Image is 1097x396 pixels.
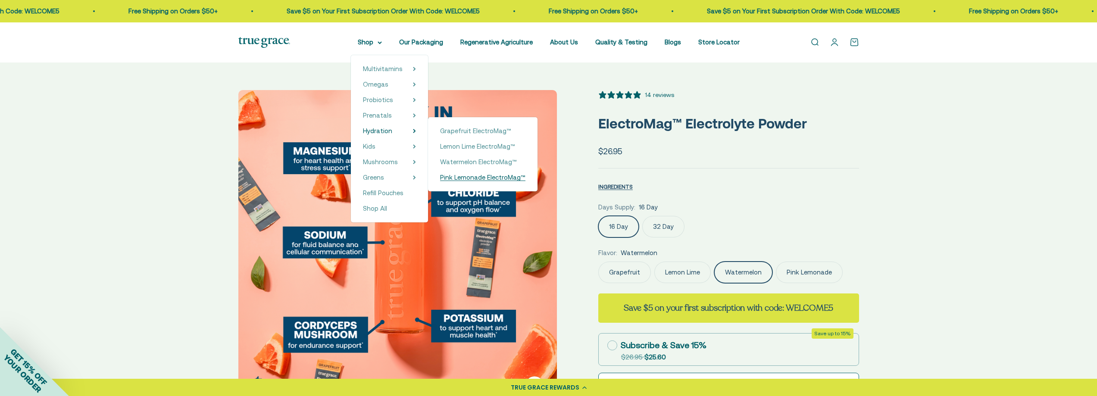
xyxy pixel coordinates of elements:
[550,38,578,46] a: About Us
[275,6,468,16] p: Save $5 on Your First Subscription Order With Code: WELCOME5
[117,7,206,15] a: Free Shipping on Orders $50+
[639,202,658,212] span: 16 Day
[440,172,525,183] a: Pink Lemonade ElectroMag™
[363,79,388,90] a: Omegas
[363,110,392,121] a: Prenatals
[2,353,43,394] span: YOUR ORDER
[440,127,511,134] span: Grapefruit ElectroMag™
[363,112,392,119] span: Prenatals
[363,126,392,136] a: Hydration
[358,37,382,47] summary: Shop
[440,141,525,152] a: Lemon Lime ElectroMag™
[440,157,525,167] a: Watermelon ElectroMag™
[363,95,393,105] a: Probiotics
[363,96,393,103] span: Probiotics
[440,143,515,150] span: Lemon Lime ElectroMag™
[598,202,635,212] legend: Days Supply:
[598,248,617,258] legend: Flavor:
[363,157,398,167] a: Mushrooms
[598,181,633,192] button: INGREDIENTS
[363,127,392,134] span: Hydration
[695,6,888,16] p: Save $5 on Your First Subscription Order With Code: WELCOME5
[363,141,416,152] summary: Kids
[665,38,681,46] a: Blogs
[363,95,416,105] summary: Probiotics
[363,143,375,150] span: Kids
[363,141,375,152] a: Kids
[363,65,403,72] span: Multivitamins
[363,158,398,165] span: Mushrooms
[440,174,525,181] span: Pink Lemonade ElectroMag™
[624,302,833,314] strong: Save $5 on your first subscription with code: WELCOME5
[957,7,1047,15] a: Free Shipping on Orders $50+
[621,248,657,258] span: Watermelon
[440,158,517,165] span: Watermelon ElectroMag™
[363,126,416,136] summary: Hydration
[363,79,416,90] summary: Omegas
[363,205,387,212] span: Shop All
[399,38,443,46] a: Our Packaging
[598,184,633,190] span: INGREDIENTS
[363,64,416,74] summary: Multivitamins
[460,38,533,46] a: Regenerative Agriculture
[511,383,579,392] div: TRUE GRACE REWARDS
[363,174,384,181] span: Greens
[363,172,384,183] a: Greens
[698,38,740,46] a: Store Locator
[9,347,49,387] span: GET 15% OFF
[537,7,626,15] a: Free Shipping on Orders $50+
[363,157,416,167] summary: Mushrooms
[363,189,403,196] span: Refill Pouches
[645,90,674,100] div: 14 reviews
[363,110,416,121] summary: Prenatals
[598,145,622,158] sale-price: $26.95
[363,172,416,183] summary: Greens
[363,188,416,198] a: Refill Pouches
[440,126,525,136] a: Grapefruit ElectroMag™
[363,64,403,74] a: Multivitamins
[595,38,647,46] a: Quality & Testing
[598,90,674,100] button: 5 stars, 14 ratings
[598,112,859,134] p: ElectroMag™ Electrolyte Powder
[363,203,416,214] a: Shop All
[363,81,388,88] span: Omegas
